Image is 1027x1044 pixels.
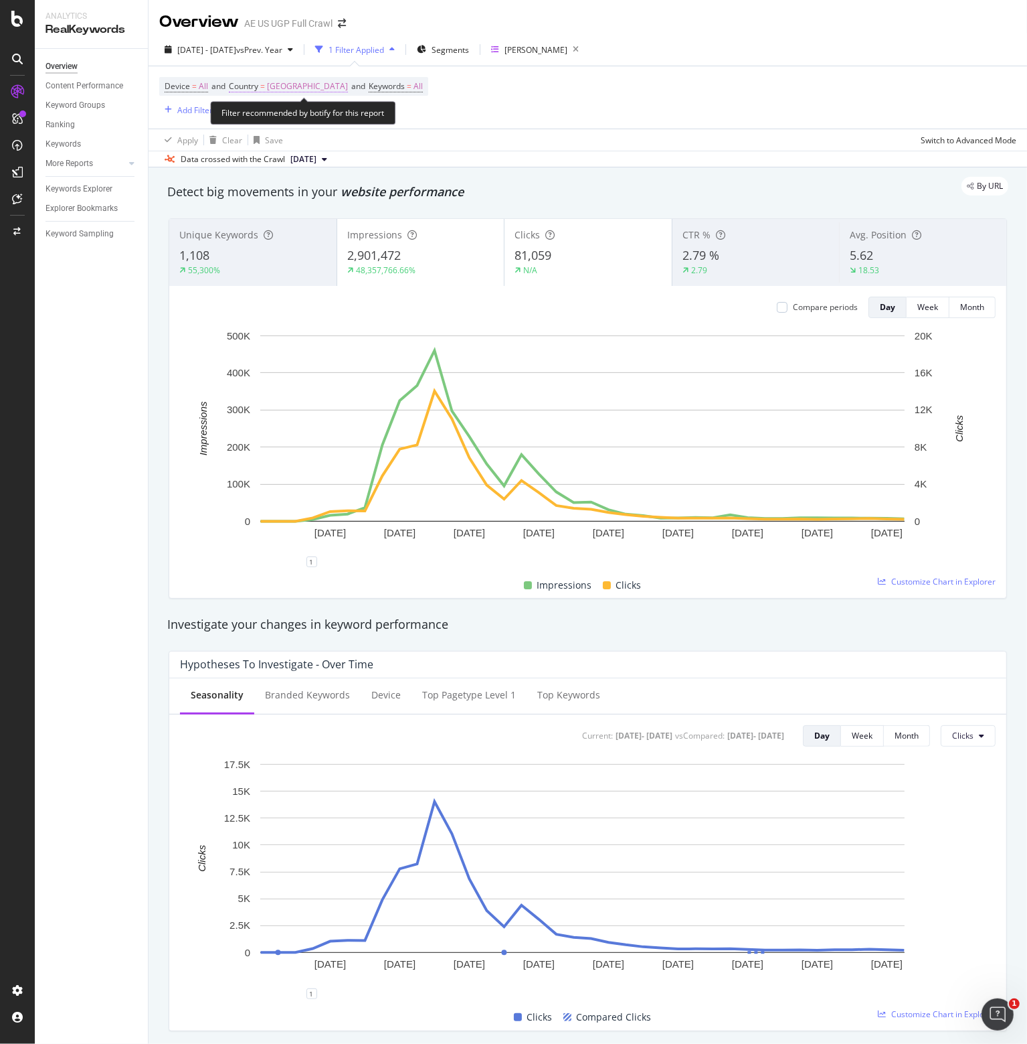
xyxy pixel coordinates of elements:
[159,102,213,118] button: Add Filter
[45,60,78,74] div: Overview
[229,919,250,931] text: 2.5K
[577,1009,652,1025] span: Compared Clicks
[180,757,986,994] div: A chart.
[245,946,250,958] text: 0
[1009,998,1020,1009] span: 1
[515,228,540,241] span: Clicks
[891,576,996,587] span: Customize Chart in Explorer
[949,297,996,318] button: Month
[921,135,1016,146] div: Switch to Advanced Mode
[167,616,1008,633] div: Investigate your changes in keyword performance
[732,527,763,538] text: [DATE]
[616,730,672,741] div: [DATE] - [DATE]
[179,247,209,263] span: 1,108
[181,153,285,165] div: Data crossed with the Crawl
[180,658,373,671] div: Hypotheses to Investigate - Over Time
[582,730,613,741] div: Current:
[347,228,402,241] span: Impressions
[285,151,333,167] button: [DATE]
[165,80,190,92] span: Device
[915,404,933,416] text: 12K
[45,227,114,241] div: Keyword Sampling
[407,80,411,92] span: =
[878,1009,996,1020] a: Customize Chart in Explorer
[244,17,333,30] div: AE US UGP Full Crawl
[210,101,395,125] div: Filter recommended by botify for this report
[941,725,996,747] button: Clicks
[191,688,244,702] div: Seasonality
[413,77,423,96] span: All
[852,730,872,741] div: Week
[347,247,401,263] span: 2,901,472
[616,577,642,593] span: Clicks
[306,556,317,567] div: 1
[192,80,197,92] span: =
[159,11,239,33] div: Overview
[953,415,965,441] text: Clicks
[179,228,258,241] span: Unique Keywords
[267,77,348,96] span: [GEOGRAPHIC_DATA]
[196,844,207,871] text: Clicks
[871,527,903,538] text: [DATE]
[880,301,895,313] div: Day
[245,516,250,527] text: 0
[454,958,485,969] text: [DATE]
[229,866,250,877] text: 7.5K
[45,118,75,132] div: Ranking
[662,527,694,538] text: [DATE]
[432,44,469,56] span: Segments
[915,330,933,342] text: 20K
[727,730,784,741] div: [DATE] - [DATE]
[211,80,225,92] span: and
[952,730,973,741] span: Clicks
[45,182,138,196] a: Keywords Explorer
[224,812,250,824] text: 12.5K
[199,77,208,96] span: All
[260,80,265,92] span: =
[227,441,250,453] text: 200K
[537,577,592,593] span: Impressions
[868,297,907,318] button: Day
[917,301,938,313] div: Week
[803,725,841,747] button: Day
[197,401,209,455] text: Impressions
[961,177,1008,196] div: legacy label
[858,265,879,276] div: 18.53
[232,839,250,850] text: 10K
[45,60,138,74] a: Overview
[850,247,873,263] span: 5.62
[159,129,198,151] button: Apply
[45,202,118,216] div: Explorer Bookmarks
[871,958,903,969] text: [DATE]
[45,137,81,151] div: Keywords
[891,1009,996,1020] span: Customize Chart in Explorer
[290,153,316,165] span: 2025 Aug. 22nd
[45,227,138,241] a: Keyword Sampling
[177,104,213,116] div: Add Filter
[45,157,93,171] div: More Reports
[371,688,401,702] div: Device
[982,998,1014,1031] iframe: Intercom live chat
[454,527,485,538] text: [DATE]
[504,44,567,56] div: [PERSON_NAME]
[310,39,400,60] button: 1 Filter Applied
[523,958,555,969] text: [DATE]
[732,958,763,969] text: [DATE]
[227,367,250,378] text: 400K
[682,228,711,241] span: CTR %
[593,527,624,538] text: [DATE]
[977,182,1003,190] span: By URL
[523,265,537,276] div: N/A
[238,893,250,904] text: 5K
[329,44,384,56] div: 1 Filter Applied
[486,39,584,60] button: [PERSON_NAME]
[306,988,317,999] div: 1
[224,758,250,769] text: 17.5K
[177,44,236,56] span: [DATE] - [DATE]
[45,11,137,22] div: Analytics
[915,516,920,527] text: 0
[180,329,986,562] svg: A chart.
[527,1009,553,1025] span: Clicks
[188,265,220,276] div: 55,300%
